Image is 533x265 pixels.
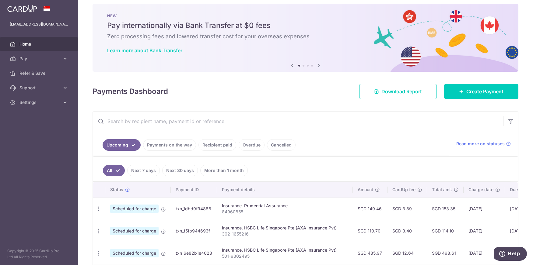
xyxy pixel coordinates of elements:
[19,99,60,105] span: Settings
[456,141,511,147] a: Read more on statuses
[468,187,493,193] span: Charge date
[171,242,217,264] td: txn_6e82b1e4028
[222,209,348,215] p: 84960855
[7,5,37,12] img: CardUp
[10,21,68,27] p: [EMAIL_ADDRESS][DOMAIN_NAME]
[381,88,422,95] span: Download Report
[19,56,60,62] span: Pay
[19,85,60,91] span: Support
[387,198,427,220] td: SGD 3.89
[110,205,159,213] span: Scheduled for charge
[103,165,125,176] a: All
[222,247,348,253] div: Insurance. HSBC LIfe Singapore Pte (AXA Insurance Pvt)
[93,112,503,131] input: Search by recipient name, payment id or reference
[93,86,168,97] h4: Payments Dashboard
[162,165,198,176] a: Next 30 days
[432,187,452,193] span: Total amt.
[107,47,182,53] a: Learn more about Bank Transfer
[127,165,160,176] a: Next 7 days
[444,84,518,99] a: Create Payment
[494,247,527,262] iframe: Opens a widget where you can find more information
[222,253,348,259] p: 501-9302495
[103,139,141,151] a: Upcoming
[222,231,348,237] p: 302-1655216
[93,4,518,72] img: Bank transfer banner
[427,198,464,220] td: SGD 153.35
[143,139,196,151] a: Payments on the way
[217,182,353,198] th: Payment details
[198,139,236,151] a: Recipient paid
[387,242,427,264] td: SGD 12.64
[267,139,296,151] a: Cancelled
[464,220,505,242] td: [DATE]
[107,13,504,18] p: NEW
[353,242,387,264] td: SGD 485.97
[110,249,159,257] span: Scheduled for charge
[456,141,505,147] span: Read more on statuses
[19,41,60,47] span: Home
[19,70,60,76] span: Refer & Save
[107,33,504,40] h6: Zero processing fees and lowered transfer cost for your overseas expenses
[171,220,217,242] td: txn_f5fb944693f
[107,21,504,30] h5: Pay internationally via Bank Transfer at $0 fees
[171,198,217,220] td: txn_1dbd9f94888
[466,88,503,95] span: Create Payment
[510,187,528,193] span: Due date
[392,187,416,193] span: CardUp fee
[110,187,123,193] span: Status
[387,220,427,242] td: SGD 3.40
[110,227,159,235] span: Scheduled for charge
[359,84,437,99] a: Download Report
[464,198,505,220] td: [DATE]
[353,220,387,242] td: SGD 110.70
[222,225,348,231] div: Insurance. HSBC LIfe Singapore Pte (AXA Insurance Pvt)
[358,187,373,193] span: Amount
[200,165,248,176] a: More than 1 month
[239,139,265,151] a: Overdue
[222,203,348,209] div: Insurance. Prudential Assurance
[353,198,387,220] td: SGD 149.46
[427,242,464,264] td: SGD 498.61
[427,220,464,242] td: SGD 114.10
[464,242,505,264] td: [DATE]
[171,182,217,198] th: Payment ID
